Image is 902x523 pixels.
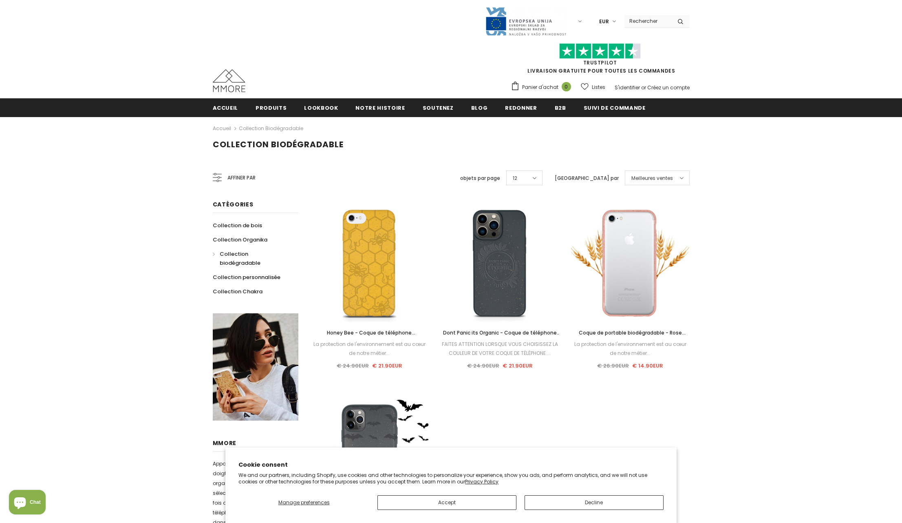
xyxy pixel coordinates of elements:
p: We and our partners, including Shopify, use cookies and other technologies to personalize your ex... [238,472,664,485]
span: 0 [562,82,571,91]
span: Catégories [213,200,254,208]
span: Affiner par [227,173,256,182]
img: Cas MMORE [213,69,245,92]
span: Redonner [505,104,537,112]
inbox-online-store-chat: Shopify online store chat [7,490,48,516]
div: La protection de l'environnement est au cœur de notre métier... [571,340,689,358]
a: Dont Panic its Organic - Coque de téléphone biodégradable [441,328,559,337]
span: € 24.90EUR [337,362,369,370]
h2: Cookie consent [238,461,664,469]
a: Privacy Policy [465,478,498,485]
span: Dont Panic its Organic - Coque de téléphone biodégradable [443,329,560,345]
img: Javni Razpis [485,7,567,36]
span: Panier d'achat [522,83,558,91]
span: MMORE [213,439,237,447]
span: LIVRAISON GRATUITE POUR TOUTES LES COMMANDES [511,47,690,74]
span: € 14.90EUR [632,362,663,370]
a: Créez un compte [647,84,690,91]
a: Suivi de commande [584,98,646,117]
a: Listes [581,80,605,94]
a: Accueil [213,98,238,117]
span: Produits [256,104,287,112]
span: Meilleures ventes [631,174,673,182]
button: Accept [377,495,516,510]
span: Collection biodégradable [213,139,344,150]
a: Produits [256,98,287,117]
a: Collection de bois [213,218,262,233]
a: Collection personnalisée [213,270,280,284]
input: Search Site [624,15,671,27]
span: Blog [471,104,488,112]
span: EUR [599,18,609,26]
a: Redonner [505,98,537,117]
div: La protection de l'environnement est au cœur de notre métier... [311,340,429,358]
span: Honey Bee - Coque de téléphone biodégradable - Jaune, Orange et Noir [321,329,417,345]
span: Accueil [213,104,238,112]
button: Manage preferences [238,495,369,510]
span: Suivi de commande [584,104,646,112]
span: Collection biodégradable [220,250,260,267]
span: Collection Chakra [213,288,262,295]
span: € 21.90EUR [372,362,402,370]
span: B2B [555,104,566,112]
a: Accueil [213,124,231,133]
span: € 26.90EUR [597,362,629,370]
a: TrustPilot [583,59,617,66]
span: € 24.90EUR [467,362,499,370]
span: Coque de portable biodégradable - Rose transparent [579,329,686,345]
a: Collection Chakra [213,284,262,299]
img: Faites confiance aux étoiles pilotes [559,43,641,59]
span: Collection Organika [213,236,267,244]
span: soutenez [423,104,454,112]
span: or [641,84,646,91]
a: S'identifier [615,84,640,91]
a: Honey Bee - Coque de téléphone biodégradable - Jaune, Orange et Noir [311,328,429,337]
label: objets par page [460,174,500,182]
a: Collection biodégradable [239,125,303,132]
label: [GEOGRAPHIC_DATA] par [555,174,619,182]
span: Lookbook [304,104,338,112]
span: Notre histoire [355,104,405,112]
a: Blog [471,98,488,117]
a: Collection Organika [213,233,267,247]
span: Collection de bois [213,222,262,229]
a: Coque de portable biodégradable - Rose transparent [571,328,689,337]
a: Lookbook [304,98,338,117]
span: 12 [513,174,517,182]
button: Decline [525,495,664,510]
a: Javni Razpis [485,18,567,24]
span: € 21.90EUR [503,362,533,370]
a: soutenez [423,98,454,117]
a: Panier d'achat 0 [511,81,575,93]
span: Manage preferences [278,499,330,506]
a: B2B [555,98,566,117]
a: Collection biodégradable [213,247,289,270]
span: Listes [592,83,605,91]
div: FAITES ATTENTION LORSQUE VOUS CHOISISSEZ LA COULEUR DE VOTRE COQUE DE TÉLÉPHONE.... [441,340,559,358]
a: Notre histoire [355,98,405,117]
span: Collection personnalisée [213,273,280,281]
